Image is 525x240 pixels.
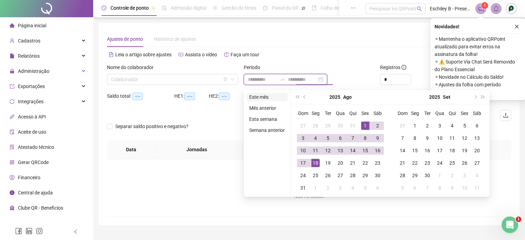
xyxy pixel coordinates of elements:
div: 17 [436,146,444,155]
div: 29 [361,171,369,180]
div: 9 [448,184,456,192]
td: 2025-09-08 [409,132,421,144]
td: 2025-09-05 [359,182,371,194]
li: Mês anterior [246,104,288,112]
div: 4 [349,184,357,192]
div: 4 [311,134,320,142]
td: 2025-08-02 [371,119,384,132]
span: bell [493,6,499,12]
td: 2025-08-10 [297,144,309,157]
td: 2025-08-18 [309,157,322,169]
div: 6 [373,184,382,192]
div: 6 [411,184,419,192]
div: 5 [398,184,407,192]
td: 2025-09-22 [409,157,421,169]
span: lock [10,69,14,74]
td: 2025-08-27 [334,169,347,182]
span: Exportações [18,84,45,89]
th: Jornadas [155,140,239,159]
th: Qui [446,107,458,119]
div: 31 [299,184,307,192]
div: 11 [473,184,481,192]
td: 2025-09-26 [458,157,471,169]
div: 4 [473,171,481,180]
span: Acesso à API [18,114,46,119]
td: 2025-08-20 [334,157,347,169]
span: file-text [109,52,114,57]
span: Painel do DP [272,5,299,11]
span: Ajustes de ponto [107,36,143,42]
div: 12 [460,134,469,142]
iframe: Intercom live chat [502,217,518,233]
td: 2025-08-03 [297,132,309,144]
span: Controle de ponto [110,5,149,11]
div: 2 [324,184,332,192]
div: 23 [373,159,382,167]
td: 2025-08-26 [322,169,334,182]
div: 22 [361,159,369,167]
div: 12 [324,146,332,155]
td: 2025-07-28 [309,119,322,132]
span: book [312,6,317,10]
td: 2025-08-29 [359,169,371,182]
span: --:-- [132,93,143,100]
td: 2025-08-06 [334,132,347,144]
span: gift [10,205,14,210]
div: 1 [361,122,369,130]
span: Financeiro [18,175,40,180]
td: 2025-09-02 [322,182,334,194]
td: 2025-08-17 [297,157,309,169]
span: swap-right [280,77,285,82]
td: 2025-09-04 [347,182,359,194]
td: 2025-09-16 [421,144,434,157]
span: Relatórios [18,53,40,59]
label: Nome do colaborador [107,64,158,71]
td: 2025-09-12 [458,132,471,144]
div: 27 [473,159,481,167]
td: 2025-08-24 [297,169,309,182]
span: audit [10,129,14,134]
td: 2025-07-30 [334,119,347,132]
span: history [224,52,229,57]
span: ellipsis [351,6,356,10]
button: super-next-year [479,90,487,104]
button: super-prev-year [293,90,301,104]
td: 2025-09-14 [396,144,409,157]
div: 21 [398,159,407,167]
button: year panel [329,90,340,104]
div: 18 [448,146,456,155]
div: 18 [311,159,320,167]
span: youtube [178,52,183,57]
td: 2025-09-23 [421,157,434,169]
div: 24 [436,159,444,167]
div: 13 [473,134,481,142]
span: Assista o vídeo [185,52,217,57]
span: ⚬ Mantenha o aplicativo QRPoint atualizado para evitar erros na assinatura da folha! [435,35,521,58]
td: 2025-07-27 [297,119,309,132]
td: 2025-10-04 [471,169,483,182]
th: Qua [334,107,347,119]
div: 10 [460,184,469,192]
span: Aceite de uso [18,129,46,135]
td: 2025-09-18 [446,144,458,157]
span: Registros [380,64,406,71]
td: 2025-08-28 [347,169,359,182]
div: 20 [336,159,344,167]
div: 19 [324,159,332,167]
span: sync [10,99,14,104]
td: 2025-09-03 [434,119,446,132]
td: 2025-09-11 [446,132,458,144]
td: 2025-08-16 [371,144,384,157]
td: 2025-09-09 [421,132,434,144]
td: 2025-09-07 [396,132,409,144]
div: 16 [373,146,382,155]
td: 2025-08-30 [371,169,384,182]
span: down [230,77,234,81]
div: 10 [299,146,307,155]
button: month panel [343,90,352,104]
td: 2025-09-13 [471,132,483,144]
div: 31 [398,122,407,130]
span: Eschiley B - Preserve Ambiental [430,5,471,12]
div: 25 [311,171,320,180]
td: 2025-09-24 [434,157,446,169]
